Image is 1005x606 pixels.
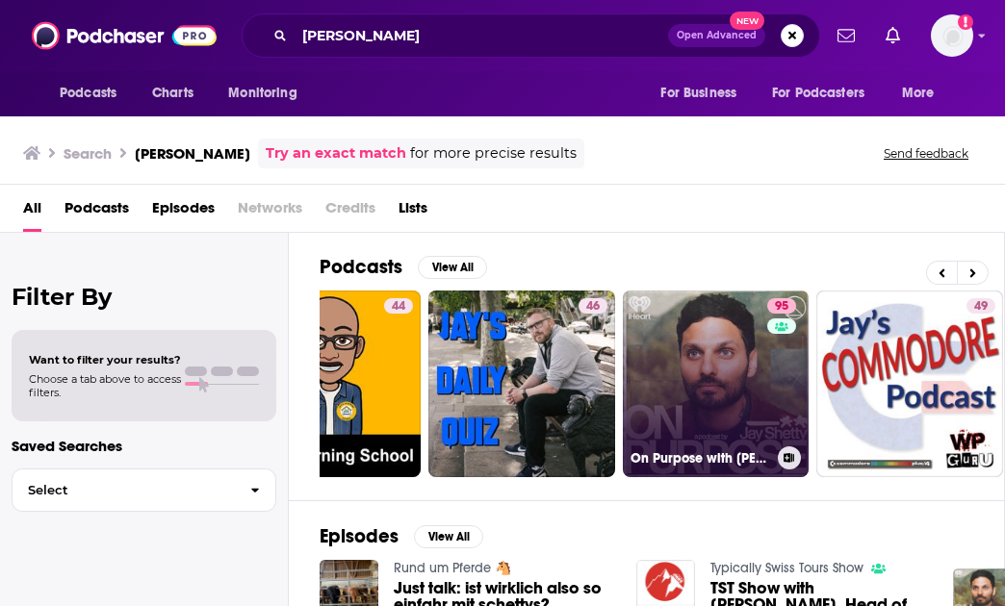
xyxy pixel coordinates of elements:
[13,484,235,496] span: Select
[623,290,810,477] a: 95On Purpose with [PERSON_NAME]
[772,80,864,107] span: For Podcasters
[775,297,788,316] span: 95
[32,17,217,54] img: Podchaser - Follow, Share and Rate Podcasts
[974,297,988,316] span: 49
[958,14,973,30] svg: Add a profile image
[931,14,973,57] span: Logged in as gabrielle.gantz
[586,297,600,316] span: 46
[668,24,765,47] button: Open AdvancedNew
[660,80,736,107] span: For Business
[242,13,820,58] div: Search podcasts, credits, & more...
[152,192,215,232] a: Episodes
[816,290,1003,477] a: 49
[235,290,422,477] a: 44
[414,525,483,548] button: View All
[767,298,796,314] a: 95
[64,144,112,163] h3: Search
[12,468,276,512] button: Select
[320,524,399,548] h2: Episodes
[64,192,129,232] a: Podcasts
[830,19,863,52] a: Show notifications dropdown
[966,298,995,314] a: 49
[29,353,181,366] span: Want to filter your results?
[12,437,276,455] p: Saved Searches
[889,75,959,112] button: open menu
[228,80,296,107] span: Monitoring
[878,145,974,162] button: Send feedback
[931,14,973,57] button: Show profile menu
[410,142,577,164] span: for more precise results
[46,75,142,112] button: open menu
[266,142,406,164] a: Try an exact match
[320,255,402,279] h2: Podcasts
[384,298,413,314] a: 44
[320,255,487,279] a: PodcastsView All
[730,12,764,30] span: New
[152,80,193,107] span: Charts
[60,80,116,107] span: Podcasts
[238,192,302,232] span: Networks
[902,80,935,107] span: More
[418,256,487,279] button: View All
[29,372,181,399] span: Choose a tab above to access filters.
[931,14,973,57] img: User Profile
[710,560,863,576] a: Typically Swiss Tours Show
[760,75,892,112] button: open menu
[647,75,760,112] button: open menu
[394,560,511,576] a: Rund um Pferde 🐴
[579,298,607,314] a: 46
[320,524,483,548] a: EpisodesView All
[392,297,405,316] span: 44
[325,192,375,232] span: Credits
[399,192,427,232] a: Lists
[677,31,757,40] span: Open Advanced
[878,19,908,52] a: Show notifications dropdown
[215,75,322,112] button: open menu
[135,144,250,163] h3: [PERSON_NAME]
[428,290,615,477] a: 46
[140,75,205,112] a: Charts
[631,450,770,467] h3: On Purpose with [PERSON_NAME]
[12,283,276,311] h2: Filter By
[295,20,668,51] input: Search podcasts, credits, & more...
[23,192,41,232] a: All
